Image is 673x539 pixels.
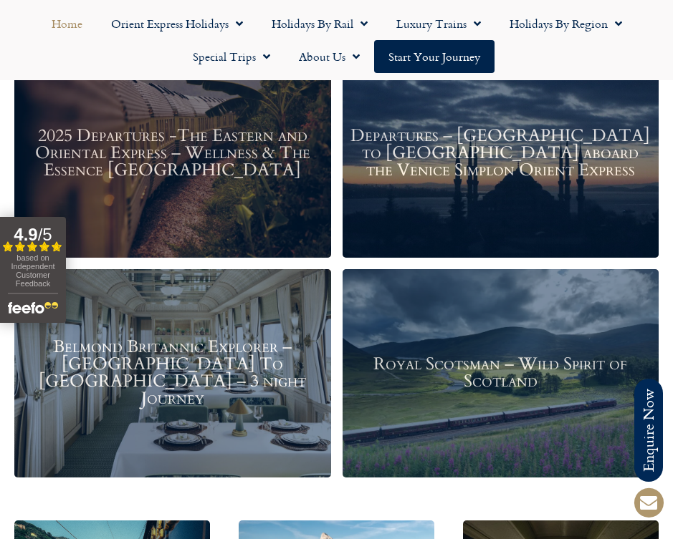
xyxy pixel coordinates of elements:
a: Departures – [GEOGRAPHIC_DATA] to [GEOGRAPHIC_DATA] aboard the Venice Simplon Orient Express [343,49,659,258]
a: Holidays by Rail [257,7,382,40]
nav: Menu [7,7,666,73]
a: Home [37,7,97,40]
a: About Us [285,40,374,73]
h3: Royal Scotsman – Wild Spirit of Scotland [350,356,652,391]
a: Special Trips [178,40,285,73]
h3: 2025 Departures -The Eastern and Oriental Express – Wellness & The Essence [GEOGRAPHIC_DATA] [22,127,324,179]
a: Luxury Trains [382,7,495,40]
a: Start your Journey [374,40,495,73]
h3: Belmond Britannic Explorer – [GEOGRAPHIC_DATA] To [GEOGRAPHIC_DATA] – 3 night Journey [22,339,324,408]
a: Belmond Britannic Explorer – [GEOGRAPHIC_DATA] To [GEOGRAPHIC_DATA] – 3 night Journey [14,269,331,477]
a: 2025 Departures -The Eastern and Oriental Express – Wellness & The Essence [GEOGRAPHIC_DATA] [14,49,331,258]
a: Orient Express Holidays [97,7,257,40]
h3: Departures – [GEOGRAPHIC_DATA] to [GEOGRAPHIC_DATA] aboard the Venice Simplon Orient Express [350,127,652,179]
a: Holidays by Region [495,7,636,40]
a: Royal Scotsman – Wild Spirit of Scotland [343,269,659,477]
